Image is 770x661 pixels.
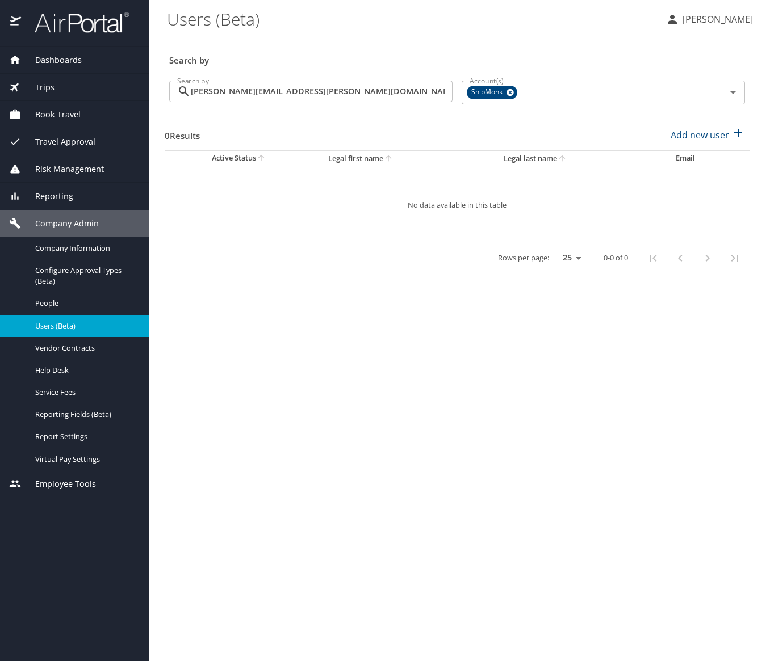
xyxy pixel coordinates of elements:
h3: 0 Results [165,123,200,142]
span: Travel Approval [21,136,95,148]
button: Open [725,85,741,100]
span: Trips [21,81,55,94]
span: Company Admin [21,217,99,230]
span: People [35,298,135,309]
input: Search by name or email [191,81,453,102]
img: icon-airportal.png [10,11,22,33]
h3: Search by [169,47,745,67]
table: User Search Table [165,150,750,273]
img: airportal-logo.png [22,11,129,33]
span: Users (Beta) [35,321,135,331]
span: ShipMonk [467,86,509,98]
p: Add new user [671,128,729,142]
select: rows per page [554,250,585,267]
th: Email [667,150,750,167]
div: ShipMonk [467,86,517,99]
p: 0-0 of 0 [604,254,628,262]
button: sort [256,153,267,164]
p: No data available in this table [199,201,715,209]
span: Configure Approval Types (Beta) [35,265,135,287]
button: sort [383,154,395,165]
button: [PERSON_NAME] [661,9,758,30]
span: Dashboards [21,54,82,66]
span: Service Fees [35,387,135,398]
th: Active Status [165,150,319,167]
span: Reporting Fields (Beta) [35,409,135,420]
button: Add new user [666,123,750,148]
h1: Users (Beta) [167,1,656,36]
th: Legal first name [319,150,495,167]
p: Rows per page: [498,254,549,262]
span: Risk Management [21,163,104,175]
span: Help Desk [35,365,135,376]
p: [PERSON_NAME] [679,12,753,26]
span: Book Travel [21,108,81,121]
button: sort [557,154,568,165]
span: Reporting [21,190,73,203]
span: Report Settings [35,431,135,442]
span: Virtual Pay Settings [35,454,135,465]
span: Vendor Contracts [35,343,135,353]
span: Company Information [35,243,135,254]
th: Legal last name [495,150,667,167]
span: Employee Tools [21,478,96,490]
